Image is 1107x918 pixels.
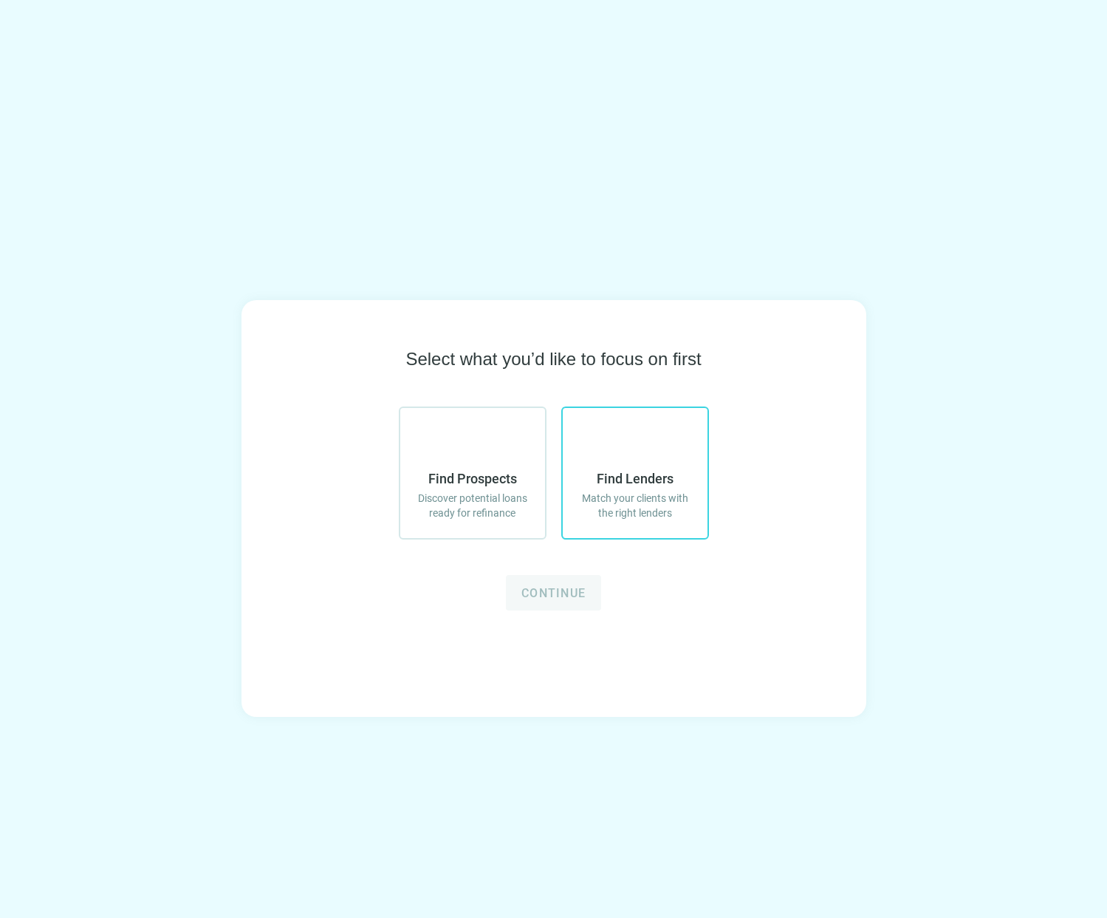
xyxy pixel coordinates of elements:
[428,470,517,488] span: Find Prospects
[578,491,693,520] span: Match your clients with the right lenders
[506,575,601,611] button: Continue
[405,347,701,371] span: Select what you’d like to focus on first
[415,491,530,520] span: Discover potential loans ready for refinance
[597,470,674,488] span: Find Lenders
